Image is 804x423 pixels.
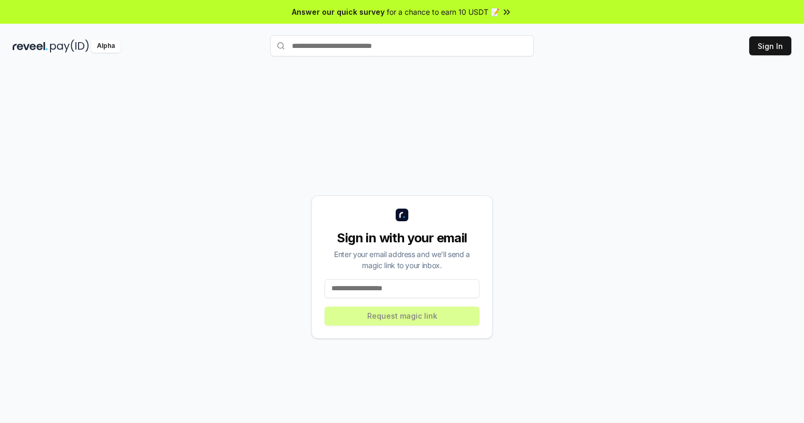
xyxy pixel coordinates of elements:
div: Alpha [91,40,121,53]
img: logo_small [396,209,408,221]
img: pay_id [50,40,89,53]
div: Sign in with your email [325,230,479,247]
div: Enter your email address and we’ll send a magic link to your inbox. [325,249,479,271]
img: reveel_dark [13,40,48,53]
button: Sign In [749,36,791,55]
span: for a chance to earn 10 USDT 📝 [387,6,499,17]
span: Answer our quick survey [292,6,385,17]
